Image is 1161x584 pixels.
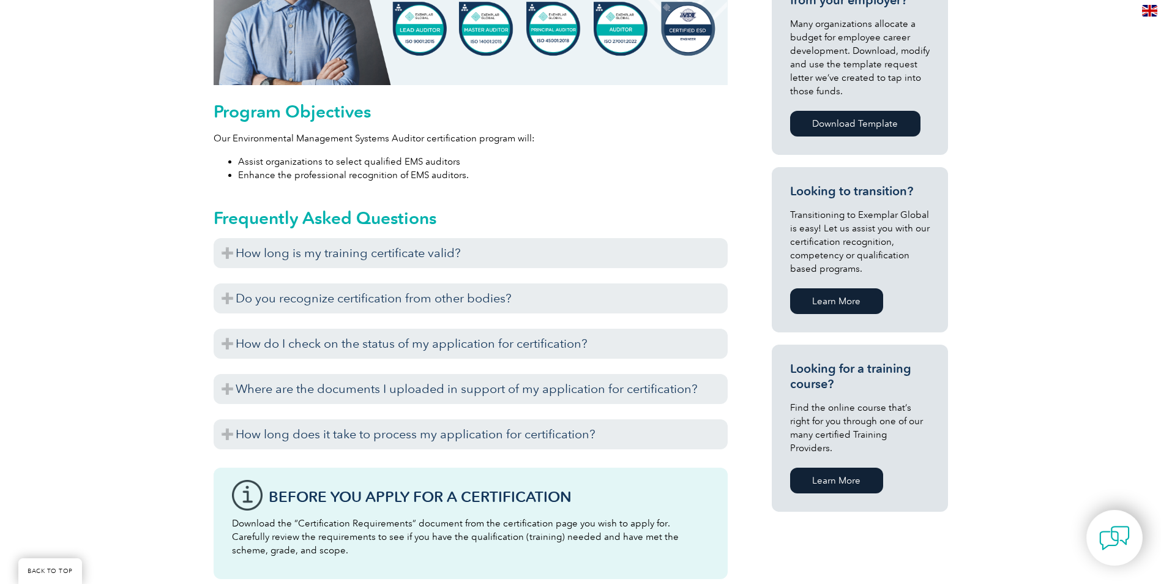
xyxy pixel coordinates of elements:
[214,283,728,313] h3: Do you recognize certification from other bodies?
[214,208,728,228] h2: Frequently Asked Questions
[18,558,82,584] a: BACK TO TOP
[790,184,930,199] h3: Looking to transition?
[214,419,728,449] h3: How long does it take to process my application for certification?
[214,374,728,404] h3: Where are the documents I uploaded in support of my application for certification?
[790,468,883,493] a: Learn More
[214,329,728,359] h3: How do I check on the status of my application for certification?
[1142,5,1157,17] img: en
[790,111,920,137] a: Download Template
[790,361,930,392] h3: Looking for a training course?
[269,489,709,504] h3: Before You Apply For a Certification
[214,132,728,145] p: Our Environmental Management Systems Auditor certification program will:
[790,17,930,98] p: Many organizations allocate a budget for employee career development. Download, modify and use th...
[1099,523,1130,553] img: contact-chat.png
[790,401,930,455] p: Find the online course that’s right for you through one of our many certified Training Providers.
[790,208,930,275] p: Transitioning to Exemplar Global is easy! Let us assist you with our certification recognition, c...
[214,238,728,268] h3: How long is my training certificate valid?
[790,288,883,314] a: Learn More
[238,168,728,182] li: Enhance the professional recognition of EMS auditors.
[214,102,728,121] h2: Program Objectives
[238,155,728,168] li: Assist organizations to select qualified EMS auditors
[232,517,709,557] p: Download the “Certification Requirements” document from the certification page you wish to apply ...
